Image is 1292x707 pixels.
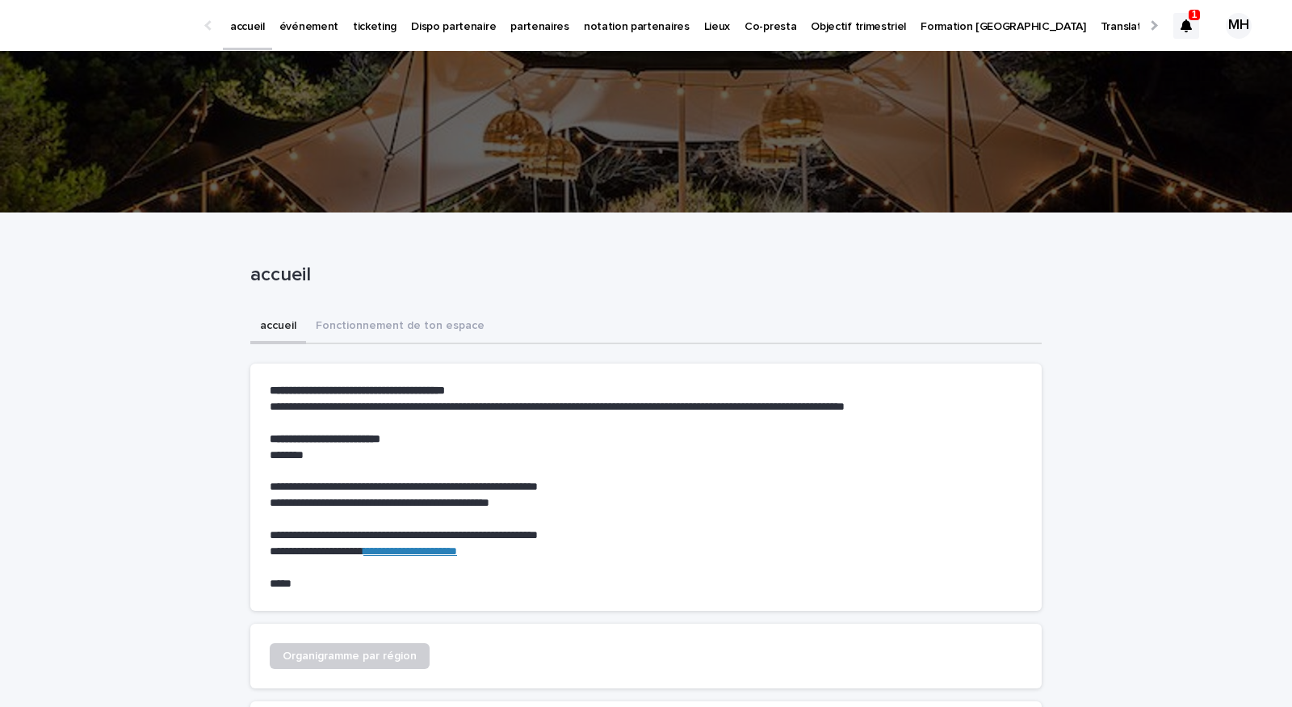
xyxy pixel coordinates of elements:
p: accueil [250,263,1035,287]
a: Organigramme par région [270,643,430,669]
span: Organigramme par région [283,650,417,662]
div: 1 [1173,13,1199,39]
button: Fonctionnement de ton espace [306,310,494,344]
p: 1 [1192,9,1198,20]
button: accueil [250,310,306,344]
img: Ls34BcGeRexTGTNfXpUC [32,10,189,42]
div: MH [1226,13,1252,39]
